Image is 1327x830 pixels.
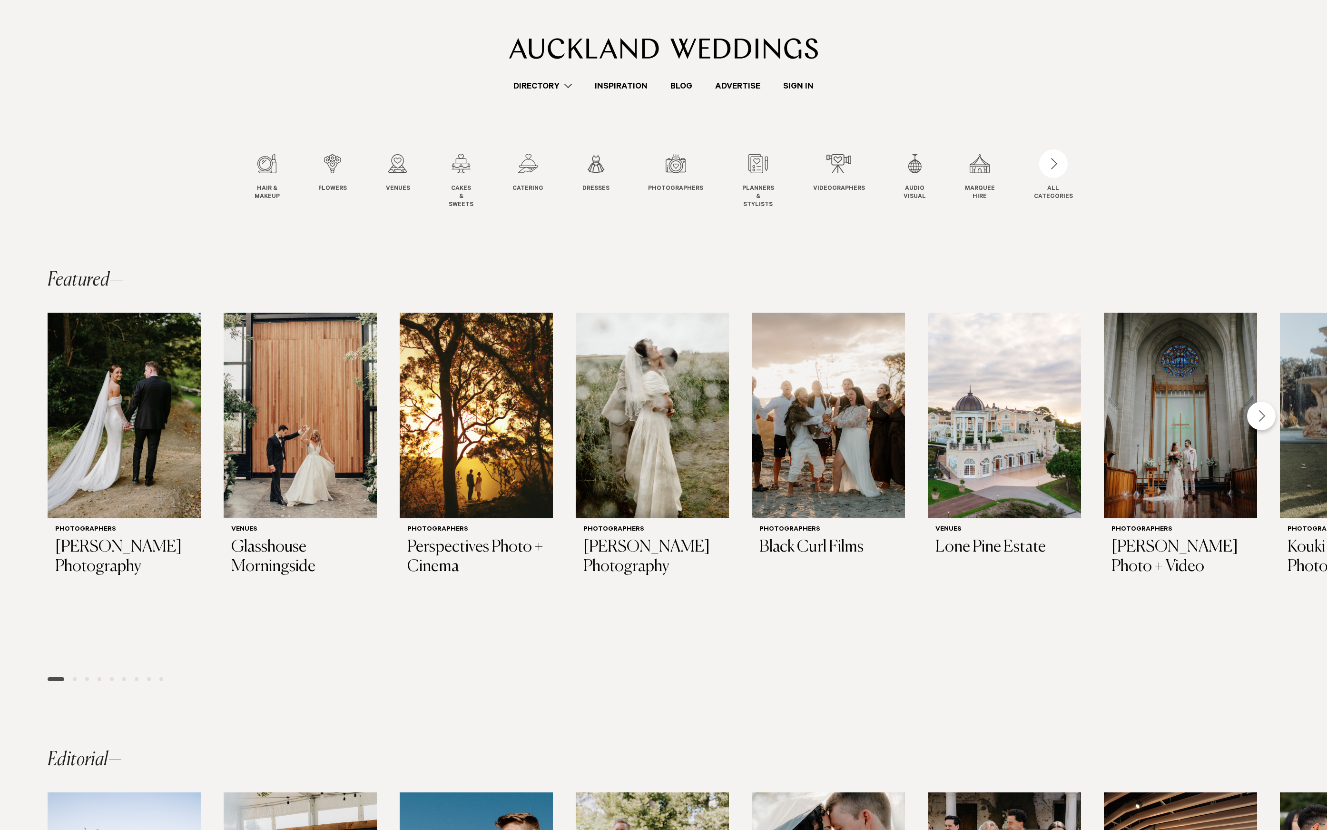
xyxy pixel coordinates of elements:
[582,154,609,193] a: Dresses
[928,313,1081,662] swiper-slide: 6 / 29
[1104,313,1257,662] swiper-slide: 7 / 29
[772,79,825,92] a: Sign In
[449,185,473,209] span: Cakes & Sweets
[648,154,703,193] a: Photographers
[386,154,429,209] swiper-slide: 3 / 12
[648,154,722,209] swiper-slide: 7 / 12
[407,526,545,534] h6: Photographers
[449,154,473,209] a: Cakes & Sweets
[48,313,201,662] swiper-slide: 1 / 29
[583,79,659,92] a: Inspiration
[449,154,492,209] swiper-slide: 4 / 12
[48,751,122,770] h2: Editorial
[400,313,553,518] img: Auckland Weddings Photographers | Perspectives Photo + Cinema
[224,313,377,584] a: Just married at Glasshouse Venues Glasshouse Morningside
[582,154,629,209] swiper-slide: 6 / 12
[224,313,377,662] swiper-slide: 2 / 29
[512,185,543,193] span: Catering
[576,313,729,662] swiper-slide: 4 / 29
[904,154,945,209] swiper-slide: 10 / 12
[752,313,905,565] a: Auckland Weddings Photographers | Black Curl Films Photographers Black Curl Films
[48,313,201,584] a: Auckland Weddings Photographers | Ethan Lowry Photography Photographers [PERSON_NAME] Photography
[400,313,553,662] swiper-slide: 3 / 29
[1104,313,1257,584] a: Auckland Weddings Photographers | Chris Turner Photo + Video Photographers [PERSON_NAME] Photo + ...
[1034,154,1073,199] button: ALLCATEGORIES
[386,185,410,193] span: Venues
[935,526,1073,534] h6: Venues
[255,185,280,201] span: Hair & Makeup
[759,538,897,557] h3: Black Curl Films
[48,313,201,518] img: Auckland Weddings Photographers | Ethan Lowry Photography
[759,526,897,534] h6: Photographers
[752,313,905,518] img: Auckland Weddings Photographers | Black Curl Films
[659,79,704,92] a: Blog
[224,313,377,518] img: Just married at Glasshouse
[318,185,347,193] span: Flowers
[509,38,818,59] img: Auckland Weddings Logo
[752,313,905,662] swiper-slide: 5 / 29
[965,185,995,201] span: Marquee Hire
[582,185,609,193] span: Dresses
[904,154,926,201] a: Audio Visual
[55,538,193,577] h3: [PERSON_NAME] Photography
[512,154,562,209] swiper-slide: 5 / 12
[935,538,1073,557] h3: Lone Pine Estate
[583,538,721,577] h3: [PERSON_NAME] Photography
[576,313,729,584] a: Auckland Weddings Photographers | Kasia Kolmas Photography Photographers [PERSON_NAME] Photography
[318,154,366,209] swiper-slide: 2 / 12
[231,526,369,534] h6: Venues
[742,154,793,209] swiper-slide: 8 / 12
[928,313,1081,518] img: Exterior view of Lone Pine Estate
[1111,526,1249,534] h6: Photographers
[742,154,774,209] a: Planners & Stylists
[386,154,410,193] a: Venues
[255,154,299,209] swiper-slide: 1 / 12
[255,154,280,201] a: Hair & Makeup
[318,154,347,193] a: Flowers
[400,313,553,584] a: Auckland Weddings Photographers | Perspectives Photo + Cinema Photographers Perspectives Photo + ...
[1104,313,1257,518] img: Auckland Weddings Photographers | Chris Turner Photo + Video
[965,154,1014,209] swiper-slide: 11 / 12
[813,185,865,193] span: Videographers
[1111,538,1249,577] h3: [PERSON_NAME] Photo + Video
[231,538,369,577] h3: Glasshouse Morningside
[928,313,1081,565] a: Exterior view of Lone Pine Estate Venues Lone Pine Estate
[48,271,124,290] h2: Featured
[904,185,926,201] span: Audio Visual
[813,154,884,209] swiper-slide: 9 / 12
[502,79,583,92] a: Directory
[813,154,865,193] a: Videographers
[55,526,193,534] h6: Photographers
[512,154,543,193] a: Catering
[576,313,729,518] img: Auckland Weddings Photographers | Kasia Kolmas Photography
[965,154,995,201] a: Marquee Hire
[1034,185,1073,201] div: ALL CATEGORIES
[583,526,721,534] h6: Photographers
[407,538,545,577] h3: Perspectives Photo + Cinema
[742,185,774,209] span: Planners & Stylists
[648,185,703,193] span: Photographers
[704,79,772,92] a: Advertise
